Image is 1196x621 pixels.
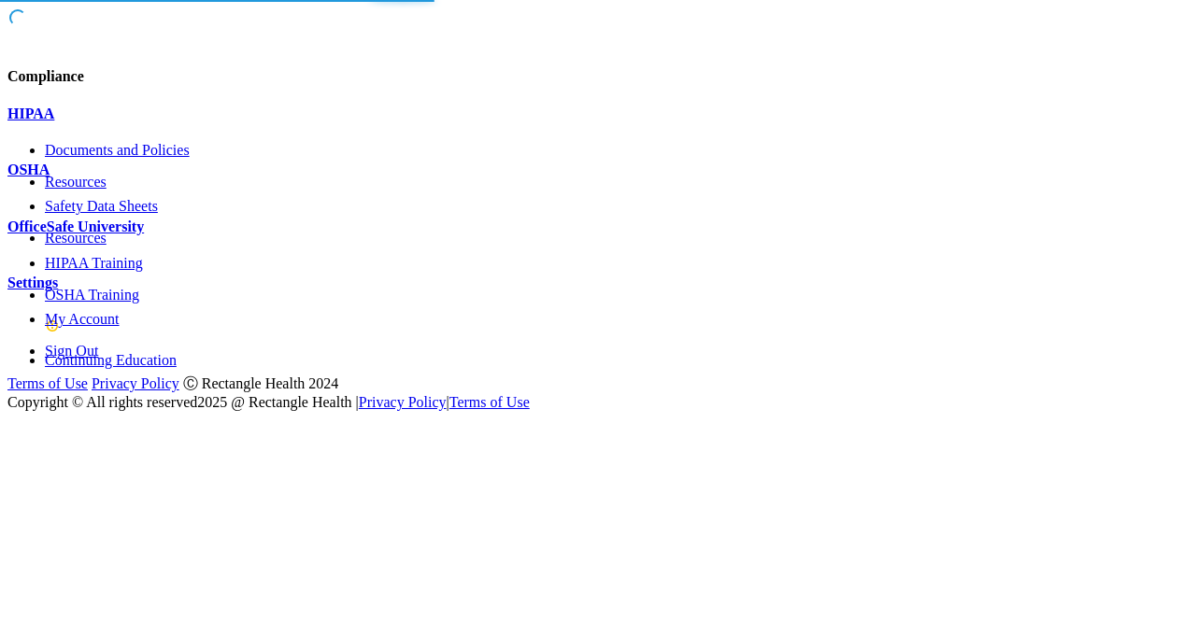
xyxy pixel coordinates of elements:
[7,219,1189,235] a: OfficeSafe University
[45,198,1189,215] a: Safety Data Sheets
[45,255,1189,272] a: HIPAA Training
[7,7,262,45] img: PMB logo
[45,352,1189,369] a: Continuing Education
[92,375,179,391] a: Privacy Policy
[45,311,1189,328] a: My Account
[7,375,88,391] a: Terms of Use
[359,394,447,410] a: Privacy Policy
[183,375,339,391] span: Ⓒ Rectangle Health 2024
[45,174,1189,191] a: Resources
[449,394,530,410] a: Terms of Use
[45,343,1189,360] a: Sign Out
[45,230,1189,247] a: Resources
[7,394,1189,411] div: Copyright © All rights reserved 2025 @ Rectangle Health | |
[45,287,1189,303] p: OSHA Training
[7,162,1189,178] a: OSHA
[7,68,1189,85] h4: Compliance
[45,142,1189,159] a: Documents and Policies
[7,275,1189,291] a: Settings
[7,106,1189,122] a: HIPAA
